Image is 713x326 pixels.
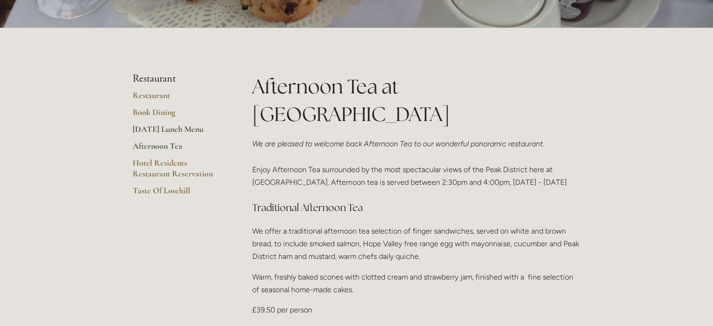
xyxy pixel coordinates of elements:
[133,141,222,158] a: Afternoon Tea
[252,198,581,217] h3: Traditional Afternoon Tea
[252,271,581,296] p: Warm, freshly baked scones with clotted cream and strawberry jam, finished with a fine selection ...
[133,90,222,107] a: Restaurant
[252,225,581,263] p: We offer a traditional afternoon tea selection of finger sandwiches, served on white and brown br...
[133,124,222,141] a: [DATE] Lunch Menu
[133,185,222,202] a: Taste Of Losehill
[252,137,581,189] p: Enjoy Afternoon Tea surrounded by the most spectacular views of the Peak District here at [GEOGRA...
[252,139,544,148] em: We are pleased to welcome back Afternoon Tea to our wonderful panoramic restaurant.
[252,73,581,128] h1: Afternoon Tea at [GEOGRAPHIC_DATA]
[133,73,222,85] li: Restaurant
[133,158,222,185] a: Hotel Residents Restaurant Reservation
[252,303,581,316] p: £39.50 per person
[133,107,222,124] a: Book Dining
